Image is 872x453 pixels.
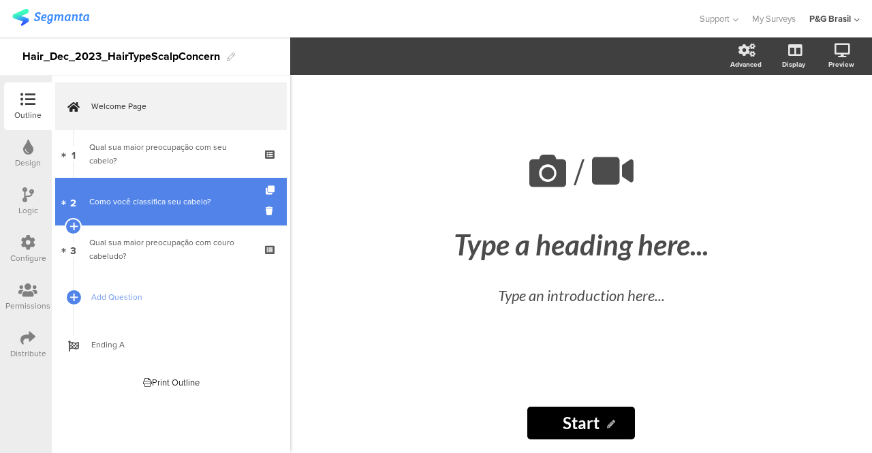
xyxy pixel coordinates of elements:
[55,130,287,178] a: 1 Qual sua maior preocupação com seu cabelo?
[72,146,76,161] span: 1
[89,236,252,263] div: Qual sua maior preocupação com couro cabeludo?
[12,9,89,26] img: segmanta logo
[343,284,820,307] div: Type an introduction here...
[782,59,805,69] div: Display
[91,338,266,352] span: Ending A
[574,145,585,199] span: /
[55,321,287,369] a: Ending A
[828,59,854,69] div: Preview
[266,204,277,217] i: Delete
[55,178,287,225] a: 2 Como você classifica seu cabelo?
[5,300,50,312] div: Permissions
[10,347,46,360] div: Distribute
[89,140,252,168] div: Qual sua maior preocupação com seu cabelo?
[91,290,266,304] span: Add Question
[527,407,635,439] input: Start
[10,252,46,264] div: Configure
[730,59,762,69] div: Advanced
[15,157,41,169] div: Design
[14,109,42,121] div: Outline
[18,204,38,217] div: Logic
[266,186,277,195] i: Duplicate
[809,12,851,25] div: P&G Brasil
[22,46,220,67] div: Hair_Dec_2023_HairTypeScalpConcern
[329,228,833,262] div: Type a heading here...
[91,99,266,113] span: Welcome Page
[700,12,730,25] span: Support
[89,195,252,208] div: Como você classifica seu cabelo?
[55,82,287,130] a: Welcome Page
[70,194,76,209] span: 2
[70,242,76,257] span: 3
[55,225,287,273] a: 3 Qual sua maior preocupação com couro cabeludo?
[143,376,200,389] div: Print Outline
